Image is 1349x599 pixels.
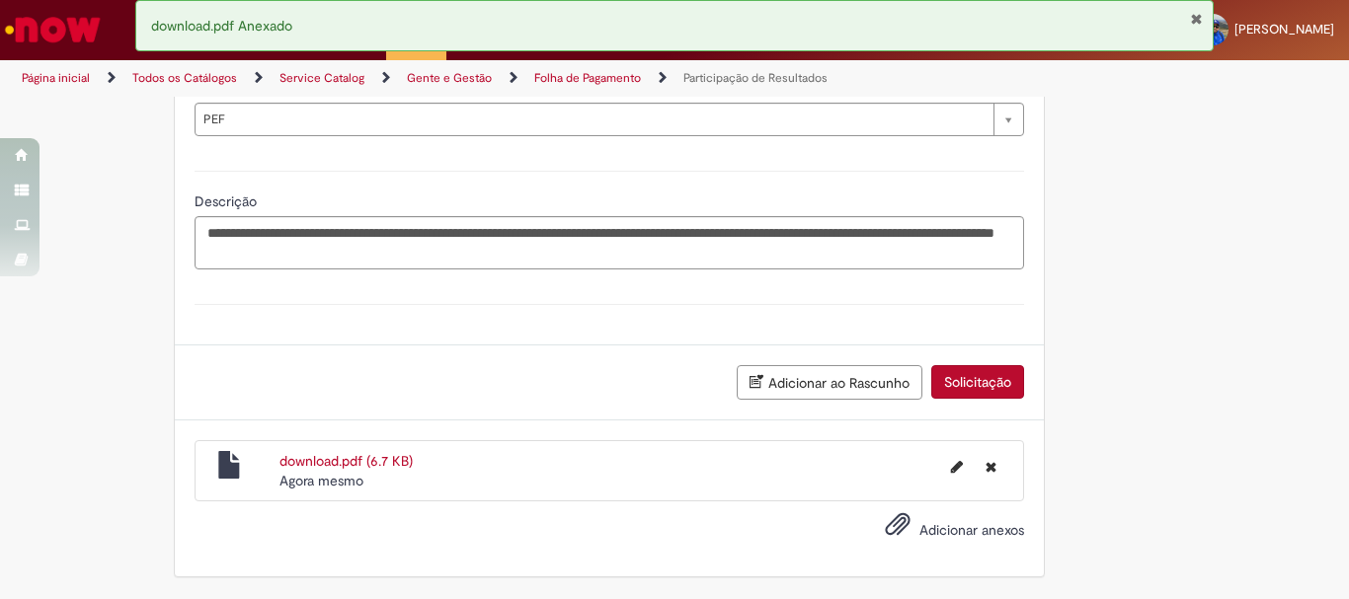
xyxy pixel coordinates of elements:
[279,452,413,470] a: download.pdf (6.7 KB)
[407,70,492,86] a: Gente e Gestão
[22,70,90,86] a: Página inicial
[939,451,975,483] button: Editar nome de arquivo download.pdf
[534,70,641,86] a: Folha de Pagamento
[151,17,292,35] span: download.pdf Anexado
[195,216,1024,269] textarea: Descrição
[15,60,885,97] ul: Trilhas de página
[880,506,915,552] button: Adicionar anexos
[203,79,317,97] span: Escolha o assunto
[279,472,363,489] time: 29/08/2025 20:19:47
[2,10,104,49] img: ServiceNow
[1234,21,1334,37] span: [PERSON_NAME]
[132,70,237,86] a: Todos os Catálogos
[683,70,828,86] a: Participação de Resultados
[195,192,261,210] span: Descrição
[279,472,363,489] span: Agora mesmo
[1190,11,1203,27] button: Fechar Notificação
[931,365,1024,399] button: Solicitação
[919,521,1024,539] span: Adicionar anexos
[279,70,364,86] a: Service Catalog
[737,365,922,400] button: Adicionar ao Rascunho
[974,451,1008,483] button: Excluir download.pdf
[203,104,984,135] span: PEF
